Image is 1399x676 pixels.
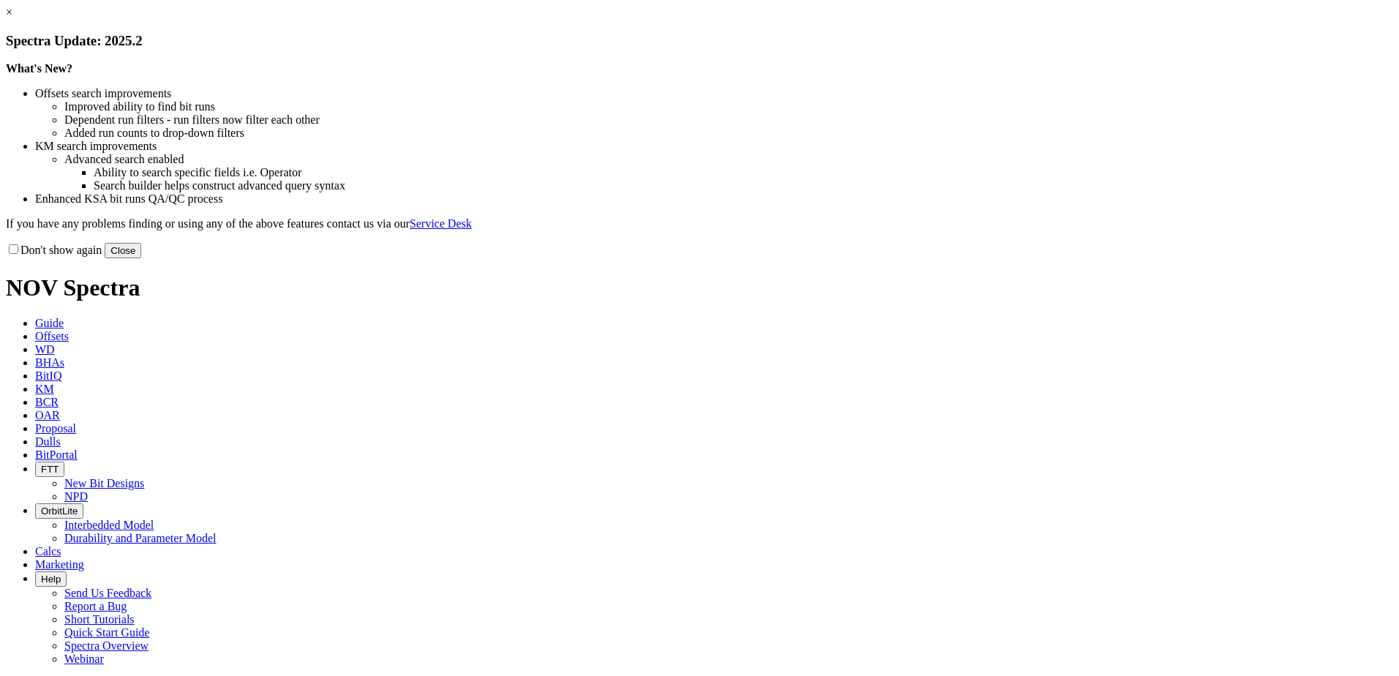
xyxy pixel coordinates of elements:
input: Don't show again [9,244,18,254]
span: Guide [35,317,64,329]
span: WD [35,343,55,356]
h3: Spectra Update: 2025.2 [6,33,1393,49]
span: BitIQ [35,369,61,382]
span: OrbitLite [41,506,78,517]
span: Marketing [35,558,84,571]
strong: What's New? [6,62,72,75]
a: Interbedded Model [64,519,154,531]
a: New Bit Designs [64,477,144,489]
li: Dependent run filters - run filters now filter each other [64,113,1393,127]
span: FTT [41,464,59,475]
li: Advanced search enabled [64,153,1393,166]
h1: NOV Spectra [6,274,1393,301]
span: BitPortal [35,448,78,461]
a: Service Desk [410,217,472,230]
span: OAR [35,409,60,421]
li: KM search improvements [35,140,1393,153]
li: Offsets search improvements [35,87,1393,100]
label: Don't show again [6,244,102,256]
li: Added run counts to drop-down filters [64,127,1393,140]
a: NPD [64,490,88,503]
span: Proposal [35,422,76,435]
li: Ability to search specific fields i.e. Operator [94,166,1393,179]
span: Dulls [35,435,61,448]
li: Search builder helps construct advanced query syntax [94,179,1393,192]
li: Improved ability to find bit runs [64,100,1393,113]
span: BCR [35,396,59,408]
button: Close [105,243,141,258]
a: Send Us Feedback [64,587,151,599]
li: Enhanced KSA bit runs QA/QC process [35,192,1393,206]
a: Short Tutorials [64,613,135,626]
a: Webinar [64,653,104,665]
span: Offsets [35,330,69,342]
p: If you have any problems finding or using any of the above features contact us via our [6,217,1393,230]
span: BHAs [35,356,64,369]
a: Spectra Overview [64,639,149,652]
a: × [6,6,12,18]
a: Quick Start Guide [64,626,149,639]
a: Report a Bug [64,600,127,612]
a: Durability and Parameter Model [64,532,217,544]
span: Calcs [35,545,61,557]
span: Help [41,574,61,585]
span: KM [35,383,54,395]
